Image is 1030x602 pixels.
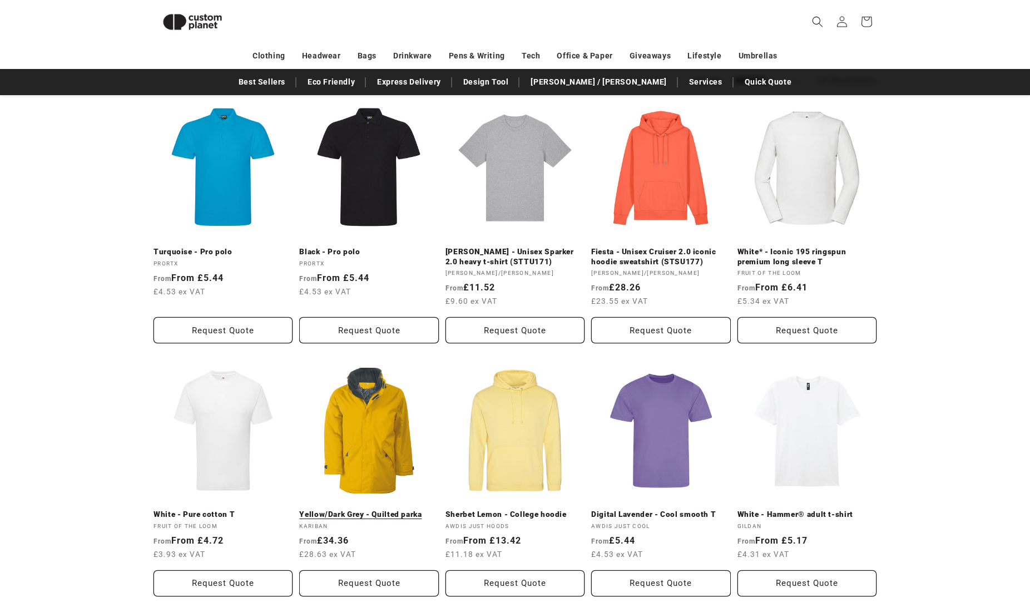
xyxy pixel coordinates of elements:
a: Design Tool [458,72,514,92]
a: Best Sellers [233,72,291,92]
a: Lifestyle [687,46,721,66]
a: Drinkware [393,46,432,66]
a: Bags [358,46,377,66]
a: Clothing [252,46,285,66]
a: White - Pure cotton T [153,510,293,520]
a: White* - Iconic 195 ringspun premium long sleeve T [737,247,877,267]
a: Office & Paper [557,46,612,66]
button: Request Quote [445,317,585,343]
button: Request Quote [591,570,730,596]
iframe: Chat Widget [839,482,1030,602]
button: Request Quote [299,570,438,596]
a: Pens & Writing [449,46,505,66]
a: Quick Quote [739,72,798,92]
a: Digital Lavender - Cool smooth T [591,510,730,520]
a: [PERSON_NAME] / [PERSON_NAME] [525,72,672,92]
a: White - Hammer® adult t-shirt [737,510,877,520]
button: Request Quote [445,570,585,596]
a: Umbrellas [739,46,778,66]
a: Black - Pro polo [299,247,438,257]
button: Request Quote [153,570,293,596]
a: Yellow/Dark Grey - Quilted parka [299,510,438,520]
button: Request Quote [591,317,730,343]
a: Sherbet Lemon - College hoodie [445,510,585,520]
img: Custom Planet [153,4,231,40]
a: Fiesta - Unisex Cruiser 2.0 iconic hoodie sweatshirt (STSU177) [591,247,730,267]
button: Request Quote [737,570,877,596]
a: Services [684,72,728,92]
a: Headwear [302,46,341,66]
button: Request Quote [737,317,877,343]
a: Turquoise - Pro polo [153,247,293,257]
button: Request Quote [299,317,438,343]
summary: Search [805,9,830,34]
a: Eco Friendly [302,72,360,92]
a: [PERSON_NAME] - Unisex Sparker 2.0 heavy t-shirt (STTU171) [445,247,585,267]
a: Express Delivery [372,72,447,92]
button: Request Quote [153,317,293,343]
a: Tech [522,46,540,66]
a: Giveaways [630,46,671,66]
